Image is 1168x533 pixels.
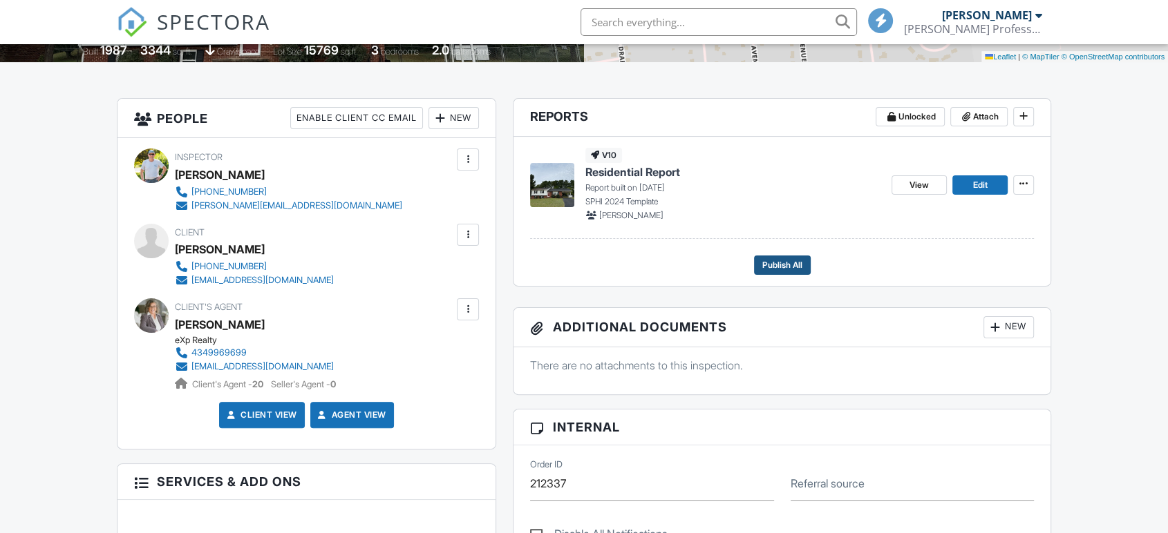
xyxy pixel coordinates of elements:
span: bedrooms [381,46,419,57]
div: [PERSON_NAME][EMAIL_ADDRESS][DOMAIN_NAME] [191,200,402,211]
a: Agent View [315,408,386,422]
p: There are no attachments to this inspection. [530,358,1034,373]
a: Leaflet [985,52,1016,61]
div: [PHONE_NUMBER] [191,261,267,272]
a: Client View [224,408,297,422]
span: Seller's Agent - [271,379,336,389]
span: sq.ft. [341,46,358,57]
h3: Internal [514,409,1051,445]
div: 2.0 [432,43,449,57]
h3: Services & Add ons [117,464,496,500]
div: New [428,107,479,129]
div: [EMAIL_ADDRESS][DOMAIN_NAME] [191,361,334,372]
span: Client's Agent [175,302,243,312]
a: SPECTORA [117,19,270,48]
div: 15769 [304,43,339,57]
div: 3344 [140,43,171,57]
div: [PERSON_NAME] [175,239,265,260]
span: sq. ft. [173,46,192,57]
img: The Best Home Inspection Software - Spectora [117,7,147,37]
span: Built [83,46,98,57]
h3: People [117,99,496,138]
a: [PERSON_NAME][EMAIL_ADDRESS][DOMAIN_NAME] [175,199,402,213]
span: Lot Size [273,46,302,57]
div: Sutton's Professional Home Inspections, LLC [904,22,1042,36]
a: [EMAIL_ADDRESS][DOMAIN_NAME] [175,360,334,374]
h3: Additional Documents [514,308,1051,347]
a: © MapTiler [1022,52,1059,61]
div: [PERSON_NAME] [175,164,265,185]
label: Order ID [530,458,563,471]
a: [EMAIL_ADDRESS][DOMAIN_NAME] [175,273,334,287]
span: SPECTORA [157,7,270,36]
div: Enable Client CC Email [290,107,423,129]
a: [PHONE_NUMBER] [175,185,402,199]
div: New [983,316,1034,338]
a: [PHONE_NUMBER] [175,260,334,273]
label: Referral source [791,476,865,491]
a: [PERSON_NAME] [175,314,265,335]
span: | [1018,52,1020,61]
strong: 0 [330,379,336,389]
span: crawlspace [217,46,260,57]
div: eXp Realty [175,335,345,346]
div: 1987 [100,43,127,57]
div: [EMAIL_ADDRESS][DOMAIN_NAME] [191,275,334,286]
strong: 20 [252,379,263,389]
span: Client [175,227,205,238]
div: [PHONE_NUMBER] [191,186,267,197]
a: © OpenStreetMap contributors [1062,52,1165,61]
a: 4349969699 [175,346,334,360]
input: Search everything... [581,8,857,36]
div: [PERSON_NAME] [942,8,1032,22]
span: bathrooms [451,46,491,57]
span: Inspector [175,152,223,162]
div: 3 [371,43,379,57]
span: Client's Agent - [192,379,265,389]
div: 4349969699 [191,347,247,358]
